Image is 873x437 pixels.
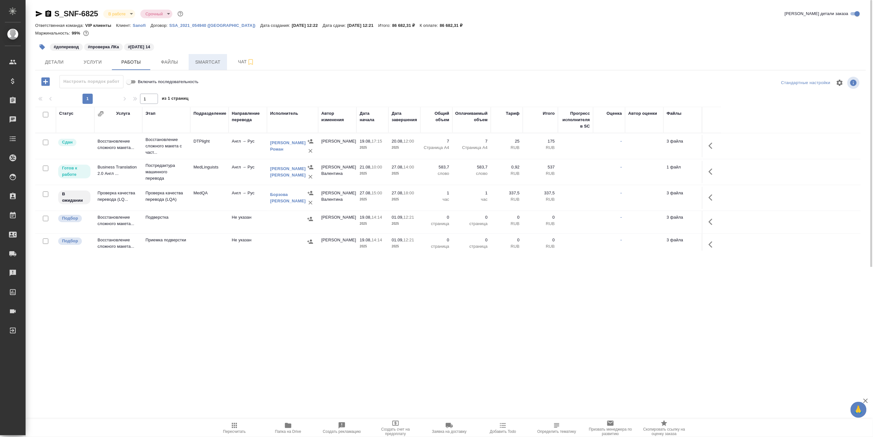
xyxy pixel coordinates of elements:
[292,23,323,28] p: [DATE] 12:22
[667,164,699,170] p: 1 файл
[193,58,223,66] span: Smartcat
[62,191,87,204] p: В ожидании
[145,190,187,203] p: Проверка качества перевода (LQA)
[847,77,861,89] span: Посмотреть информацию
[35,10,43,18] button: Скопировать ссылку для ЯМессенджера
[83,44,123,49] span: проверка ЛКа
[705,214,720,230] button: Здесь прячутся важные кнопки
[133,22,151,28] a: Sanofi
[145,214,187,221] p: Подверстка
[270,192,306,203] a: Борзова [PERSON_NAME]
[190,187,229,209] td: MedQA
[323,23,347,28] p: Дата сдачи:
[94,187,142,209] td: Проверка качества перевода (LQ...
[372,191,382,195] p: 15:00
[94,234,142,256] td: Восстановление сложного макета...
[404,191,414,195] p: 18:00
[404,139,414,144] p: 12:00
[360,110,385,123] div: Дата начала
[128,44,150,50] p: #[DATE] 14
[372,165,382,169] p: 10:00
[123,44,155,49] span: 27.8 в 14
[232,110,264,123] div: Направление перевода
[360,170,385,177] p: 2025
[440,23,467,28] p: 86 682,31 ₽
[392,110,417,123] div: Дата завершения
[424,110,449,123] div: Общий объем
[305,237,315,246] button: Назначить
[94,135,142,157] td: Восстановление сложного макета...
[59,110,74,117] div: Статус
[378,23,392,28] p: Итого:
[667,237,699,243] p: 3 файла
[58,237,91,246] div: Можно подбирать исполнителей
[456,144,488,151] p: Страница А4
[138,79,199,85] span: Включить последовательность
[705,190,720,205] button: Здесь прячутся важные кнопки
[270,166,306,177] a: [PERSON_NAME] [PERSON_NAME]
[705,237,720,252] button: Здесь прячутся важные кнопки
[82,29,90,37] button: 1049.50 RUB;
[404,215,414,220] p: 12:21
[190,161,229,183] td: MedLinguists
[62,238,78,244] p: Подбор
[169,22,260,28] a: SSA_2021_054940 ([GEOGRAPHIC_DATA])
[145,162,187,182] p: Постредактура машинного перевода
[526,221,555,227] p: RUB
[667,110,681,117] div: Файлы
[705,164,720,179] button: Здесь прячутся важные кнопки
[456,190,488,196] p: 1
[144,11,165,17] button: Срочный
[456,221,488,227] p: страница
[85,23,116,28] p: VIP клиенты
[360,238,372,242] p: 19.08,
[392,243,417,250] p: 2025
[424,221,449,227] p: страница
[392,139,404,144] p: 20.08,
[360,139,372,144] p: 19.08,
[456,138,488,144] p: 7
[193,110,226,117] div: Подразделение
[455,110,488,123] div: Оплачиваемый объем
[44,10,52,18] button: Скопировать ссылку
[231,58,262,66] span: Чат
[561,110,590,129] div: Прогресс исполнителя в SC
[270,110,298,117] div: Исполнитель
[785,11,848,17] span: [PERSON_NAME] детали заказа
[154,58,185,66] span: Файлы
[62,215,78,222] p: Подбор
[494,170,520,177] p: RUB
[306,172,315,182] button: Удалить
[392,215,404,220] p: 01.09,
[780,78,832,88] div: split button
[229,211,267,233] td: Не указан
[229,234,267,256] td: Не указан
[456,170,488,177] p: слово
[494,237,520,243] p: 0
[424,190,449,196] p: 1
[176,10,185,18] button: Доп статусы указывают на важность/срочность заказа
[424,138,449,144] p: 7
[169,23,260,28] p: SSA_2021_054940 ([GEOGRAPHIC_DATA])
[543,110,555,117] div: Итого
[424,196,449,203] p: час
[145,110,155,117] div: Этап
[621,139,622,144] a: -
[58,164,91,179] div: Исполнитель может приступить к работе
[494,214,520,221] p: 0
[372,238,382,242] p: 14:14
[392,238,404,242] p: 01.09,
[360,196,385,203] p: 2025
[35,40,49,54] button: Добавить тэг
[58,214,91,223] div: Можно подбирать исполнителей
[667,214,699,221] p: 3 файла
[526,164,555,170] p: 537
[494,221,520,227] p: RUB
[54,9,98,18] a: S_SNF-6825
[35,23,85,28] p: Ответственная команда:
[94,211,142,233] td: Восстановление сложного макета...
[133,23,151,28] p: Sanofi
[494,144,520,151] p: RUB
[116,110,130,117] div: Услуга
[392,165,404,169] p: 27.08,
